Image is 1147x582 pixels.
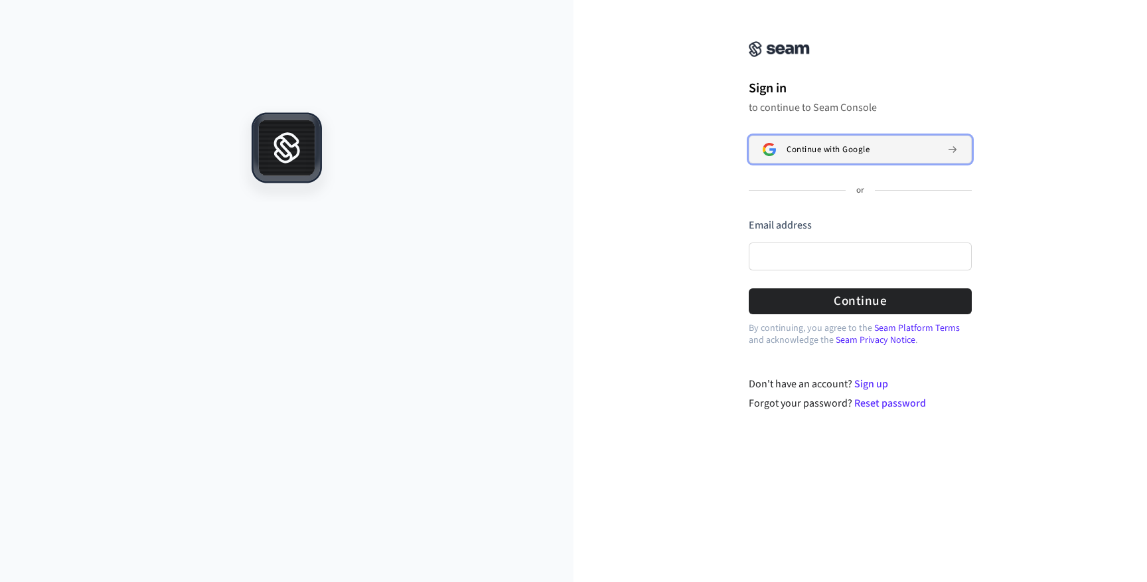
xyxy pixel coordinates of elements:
[749,41,810,57] img: Seam Console
[749,218,812,233] label: Email address
[749,101,972,114] p: to continue to Seam Console
[749,376,972,392] div: Don't have an account?
[787,144,870,155] span: Continue with Google
[854,377,888,391] a: Sign up
[749,78,972,98] h1: Sign in
[836,334,915,347] a: Seam Privacy Notice
[749,288,972,314] button: Continue
[763,143,776,156] img: Sign in with Google
[854,396,926,411] a: Reset password
[749,395,972,411] div: Forgot your password?
[749,322,972,346] p: By continuing, you agree to the and acknowledge the .
[749,136,972,163] button: Sign in with GoogleContinue with Google
[874,322,960,335] a: Seam Platform Terms
[856,185,864,197] p: or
